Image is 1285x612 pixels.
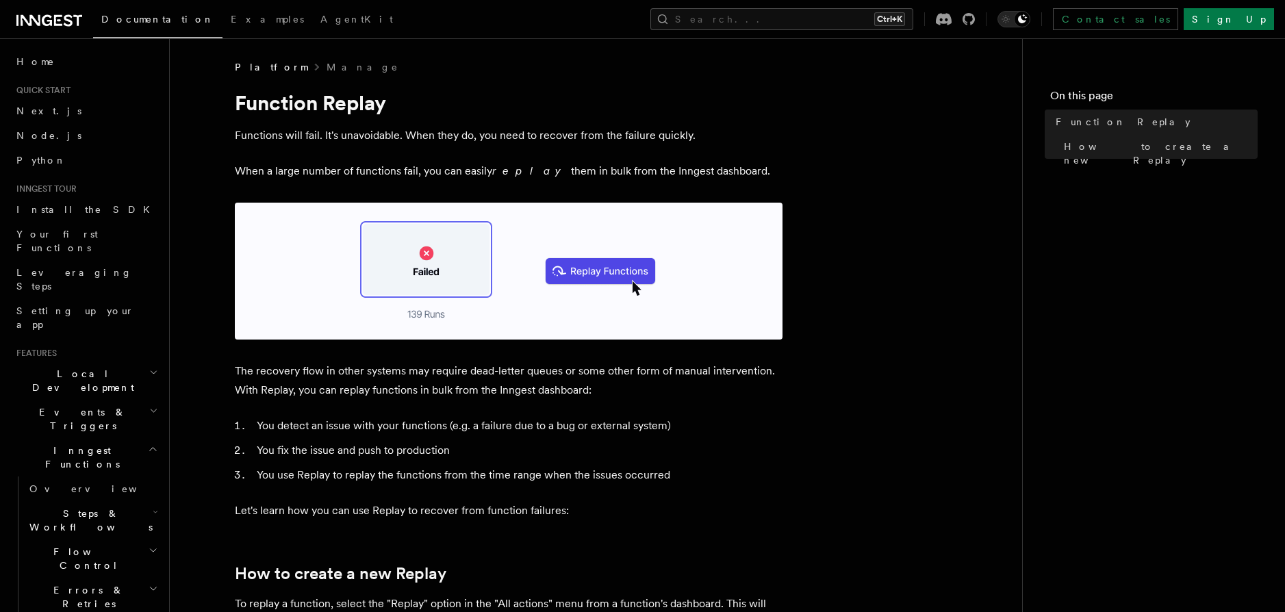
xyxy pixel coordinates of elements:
[253,441,783,460] li: You fix the issue and push to production
[253,466,783,485] li: You use Replay to replay the functions from the time range when the issues occurred
[16,130,81,141] span: Node.js
[16,267,132,292] span: Leveraging Steps
[24,507,153,534] span: Steps & Workflows
[1050,110,1258,134] a: Function Replay
[24,583,149,611] span: Errors & Retries
[11,99,161,123] a: Next.js
[650,8,913,30] button: Search...Ctrl+K
[24,476,161,501] a: Overview
[1184,8,1274,30] a: Sign Up
[11,367,149,394] span: Local Development
[235,162,783,181] p: When a large number of functions fail, you can easily them in bulk from the Inngest dashboard.
[312,4,401,37] a: AgentKit
[320,14,393,25] span: AgentKit
[1064,140,1258,167] span: How to create a new Replay
[1053,8,1178,30] a: Contact sales
[11,348,57,359] span: Features
[1050,88,1258,110] h4: On this page
[101,14,214,25] span: Documentation
[997,11,1030,27] button: Toggle dark mode
[11,260,161,298] a: Leveraging Steps
[93,4,222,38] a: Documentation
[327,60,399,74] a: Manage
[492,164,571,177] em: replay
[16,305,134,330] span: Setting up your app
[235,501,783,520] p: Let's learn how you can use Replay to recover from function failures:
[874,12,905,26] kbd: Ctrl+K
[222,4,312,37] a: Examples
[253,416,783,435] li: You detect an issue with your functions (e.g. a failure due to a bug or external system)
[11,222,161,260] a: Your first Functions
[11,444,148,471] span: Inngest Functions
[24,539,161,578] button: Flow Control
[235,90,783,115] h1: Function Replay
[231,14,304,25] span: Examples
[24,545,149,572] span: Flow Control
[11,438,161,476] button: Inngest Functions
[24,501,161,539] button: Steps & Workflows
[235,203,783,340] img: Relay graphic
[1058,134,1258,173] a: How to create a new Replay
[11,123,161,148] a: Node.js
[11,298,161,337] a: Setting up your app
[11,400,161,438] button: Events & Triggers
[16,105,81,116] span: Next.js
[16,155,66,166] span: Python
[16,204,158,215] span: Install the SDK
[29,483,170,494] span: Overview
[235,361,783,400] p: The recovery flow in other systems may require dead-letter queues or some other form of manual in...
[16,55,55,68] span: Home
[11,197,161,222] a: Install the SDK
[11,148,161,173] a: Python
[1056,115,1191,129] span: Function Replay
[11,183,77,194] span: Inngest tour
[11,405,149,433] span: Events & Triggers
[11,361,161,400] button: Local Development
[235,60,307,74] span: Platform
[235,564,446,583] a: How to create a new Replay
[16,229,98,253] span: Your first Functions
[11,49,161,74] a: Home
[235,126,783,145] p: Functions will fail. It's unavoidable. When they do, you need to recover from the failure quickly.
[11,85,71,96] span: Quick start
